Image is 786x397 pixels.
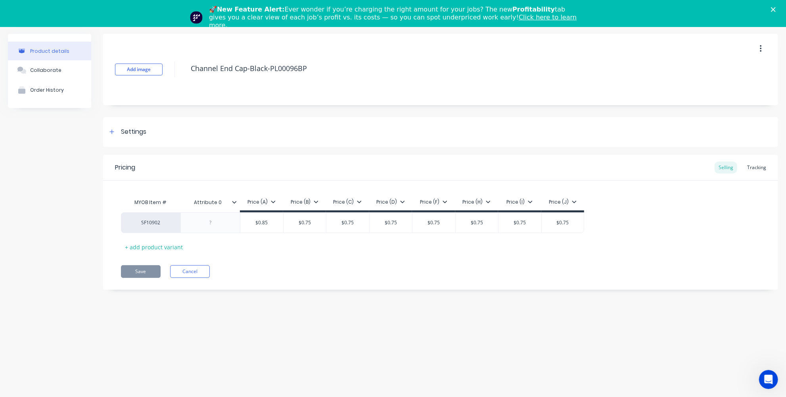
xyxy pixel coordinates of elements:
div: Price (A) [247,198,276,206]
img: Profile image for Team [190,11,203,24]
div: $0.75 [412,213,455,233]
button: Add image [115,64,163,75]
button: Collaborate [8,60,91,80]
div: $0.75 [498,213,541,233]
div: $0.75 [456,213,498,233]
div: Price (D) [376,198,405,206]
div: Price (C) [333,198,362,206]
button: Order History [8,80,91,100]
div: Price (I) [506,198,533,206]
div: $0.75 [370,213,412,233]
button: Save [121,265,161,278]
button: Product details [8,42,91,60]
div: SF10902$0.85$0.75$0.75$0.75$0.75$0.75$0.75$0.75 [121,212,584,233]
div: Collaborate [30,67,61,73]
div: Price (F) [420,198,447,206]
div: Price (H) [462,198,491,206]
button: Cancel [170,265,210,278]
div: Close [771,7,779,12]
div: $0.85 [240,213,283,233]
div: Product details [30,48,69,54]
div: SF10902 [129,219,173,226]
div: $0.75 [542,213,584,233]
div: 🚀 Ever wonder if you’re charging the right amount for your jobs? The new tab gives you a clear vi... [209,6,583,29]
div: Price (B) [291,198,318,206]
b: Profitability [512,6,555,13]
div: Selling [715,162,737,173]
b: New Feature Alert: [217,6,285,13]
a: Click here to learn more. [209,13,577,29]
div: Attribute 0 [180,193,235,212]
div: $0.75 [326,213,369,233]
div: $0.75 [284,213,326,233]
div: Order History [30,87,64,93]
div: + add product variant [121,241,187,253]
textarea: Channel End Cap-Black-PL00096BP [187,59,708,78]
div: Settings [121,127,146,137]
div: Price (J) [549,198,577,206]
div: Attribute 0 [180,195,240,210]
div: Tracking [743,162,770,173]
div: Pricing [115,163,135,172]
iframe: Intercom live chat [759,370,778,389]
div: MYOB Item # [121,195,180,210]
